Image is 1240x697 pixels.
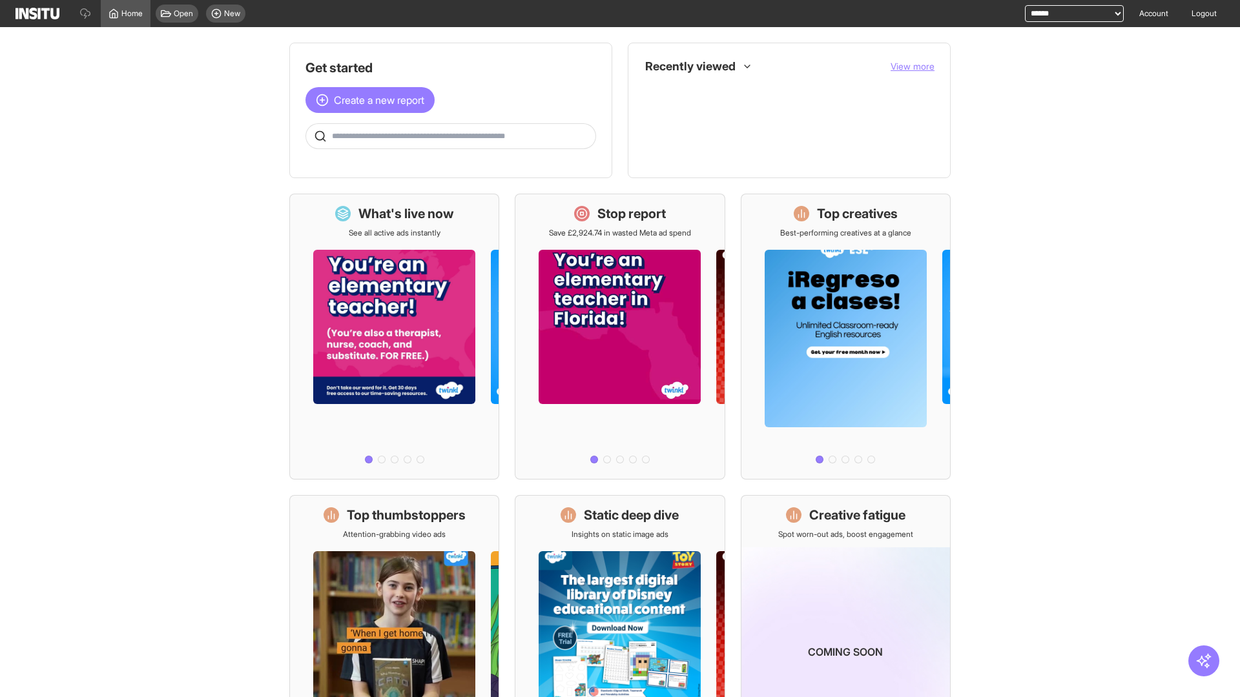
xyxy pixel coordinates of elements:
[15,8,59,19] img: Logo
[224,8,240,19] span: New
[343,529,446,540] p: Attention-grabbing video ads
[584,506,679,524] h1: Static deep dive
[572,529,668,540] p: Insights on static image ads
[349,228,440,238] p: See all active ads instantly
[780,228,911,238] p: Best-performing creatives at a glance
[305,59,596,77] h1: Get started
[358,205,454,223] h1: What's live now
[347,506,466,524] h1: Top thumbstoppers
[515,194,725,480] a: Stop reportSave £2,924.74 in wasted Meta ad spend
[121,8,143,19] span: Home
[817,205,898,223] h1: Top creatives
[891,60,935,73] button: View more
[891,61,935,72] span: View more
[174,8,193,19] span: Open
[305,87,435,113] button: Create a new report
[549,228,691,238] p: Save £2,924.74 in wasted Meta ad spend
[289,194,499,480] a: What's live nowSee all active ads instantly
[741,194,951,480] a: Top creativesBest-performing creatives at a glance
[597,205,666,223] h1: Stop report
[334,92,424,108] span: Create a new report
